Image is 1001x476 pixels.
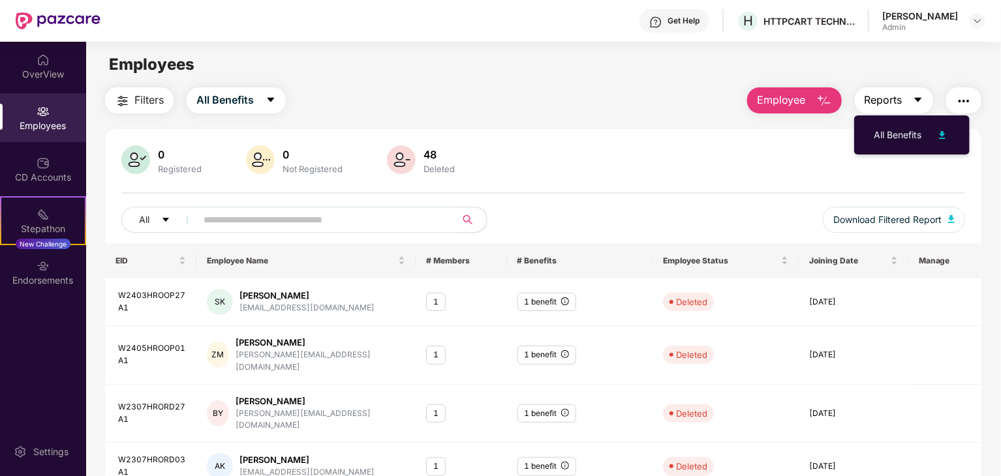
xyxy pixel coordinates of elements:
img: svg+xml;base64,PHN2ZyBpZD0iRHJvcGRvd24tMzJ4MzIiIHhtbG5zPSJodHRwOi8vd3d3LnczLm9yZy8yMDAwL3N2ZyIgd2... [972,16,983,26]
div: [PERSON_NAME] [236,336,405,349]
button: Reportscaret-down [855,87,933,113]
span: Employee Name [207,256,395,266]
div: 1 [426,404,446,423]
div: ZM [207,342,229,368]
th: Employee Status [653,243,799,278]
span: search [455,215,480,225]
div: Deleted [676,295,707,308]
button: Allcaret-down [121,207,201,233]
div: Deleted [676,348,707,361]
div: [DATE] [809,460,898,473]
div: All Benefits [874,128,921,142]
span: caret-down [161,215,170,226]
div: [PERSON_NAME] [236,395,405,408]
span: H [743,13,753,29]
div: 1 [426,346,446,364]
button: Download Filtered Report [823,207,965,233]
div: Admin [882,22,958,33]
span: caret-down [913,95,923,106]
div: [DATE] [809,296,898,308]
div: 1 benefit [517,457,576,476]
span: Employee Status [663,256,778,266]
th: Joining Date [799,243,908,278]
img: svg+xml;base64,PHN2ZyB4bWxucz0iaHR0cDovL3d3dy53My5vcmcvMjAwMC9zdmciIHhtbG5zOnhsaW5rPSJodHRwOi8vd3... [934,127,950,143]
th: Manage [908,243,981,278]
span: Download Filtered Report [833,213,942,227]
div: 1 [426,457,446,476]
div: [PERSON_NAME][EMAIL_ADDRESS][DOMAIN_NAME] [236,349,405,374]
img: New Pazcare Logo [16,12,100,29]
div: 1 [426,293,446,312]
div: 1 benefit [517,293,576,312]
img: svg+xml;base64,PHN2ZyB4bWxucz0iaHR0cDovL3d3dy53My5vcmcvMjAwMC9zdmciIHdpZHRoPSIyNCIgaGVpZ2h0PSIyNC... [956,93,972,109]
span: Employees [109,55,194,74]
span: Joining Date [809,256,888,266]
div: Settings [29,445,72,458]
img: svg+xml;base64,PHN2ZyB4bWxucz0iaHR0cDovL3d3dy53My5vcmcvMjAwMC9zdmciIHhtbG5zOnhsaW5rPSJodHRwOi8vd3... [387,145,416,174]
img: svg+xml;base64,PHN2ZyB4bWxucz0iaHR0cDovL3d3dy53My5vcmcvMjAwMC9zdmciIHhtbG5zOnhsaW5rPSJodHRwOi8vd3... [121,145,150,174]
th: # Benefits [507,243,653,278]
div: [DATE] [809,408,898,420]
div: 0 [280,148,345,161]
img: svg+xml;base64,PHN2ZyBpZD0iQ0RfQWNjb3VudHMiIGRhdGEtbmFtZT0iQ0QgQWNjb3VudHMiIHhtbG5zPSJodHRwOi8vd3... [37,156,50,170]
span: Employee [757,92,806,108]
span: EID [115,256,176,266]
span: All Benefits [196,92,254,108]
img: svg+xml;base64,PHN2ZyBpZD0iU2V0dGluZy0yMHgyMCIgeG1sbnM9Imh0dHA6Ly93d3cudzMub3JnLzIwMDAvc3ZnIiB3aW... [14,445,27,458]
span: info-circle [561,462,569,469]
img: svg+xml;base64,PHN2ZyBpZD0iSG9tZSIgeG1sbnM9Imh0dHA6Ly93d3cudzMub3JnLzIwMDAvc3ZnIiB3aWR0aD0iMjAiIG... [37,53,50,67]
div: [PERSON_NAME] [882,10,958,22]
button: Employee [747,87,842,113]
div: Get Help [668,16,700,26]
div: 1 benefit [517,404,576,423]
div: New Challenge [16,239,70,249]
span: Reports [865,92,902,108]
div: W2307HRORD27A1 [118,401,186,426]
div: [PERSON_NAME] [239,454,375,466]
span: Filters [134,92,164,108]
div: SK [207,289,233,315]
div: 1 benefit [517,346,576,364]
div: Deleted [676,407,707,420]
img: svg+xml;base64,PHN2ZyB4bWxucz0iaHR0cDovL3d3dy53My5vcmcvMjAwMC9zdmciIHdpZHRoPSIyNCIgaGVpZ2h0PSIyNC... [115,93,131,109]
div: Deleted [676,460,707,473]
div: Not Registered [280,164,345,174]
span: info-circle [561,409,569,417]
div: [PERSON_NAME] [239,290,375,302]
span: info-circle [561,350,569,358]
div: Registered [155,164,204,174]
div: Stepathon [1,222,85,235]
img: svg+xml;base64,PHN2ZyBpZD0iSGVscC0zMngzMiIgeG1sbnM9Imh0dHA6Ly93d3cudzMub3JnLzIwMDAvc3ZnIiB3aWR0aD... [649,16,662,29]
img: svg+xml;base64,PHN2ZyB4bWxucz0iaHR0cDovL3d3dy53My5vcmcvMjAwMC9zdmciIHhtbG5zOnhsaW5rPSJodHRwOi8vd3... [246,145,275,174]
img: svg+xml;base64,PHN2ZyBpZD0iRW5kb3JzZW1lbnRzIiB4bWxucz0iaHR0cDovL3d3dy53My5vcmcvMjAwMC9zdmciIHdpZH... [37,260,50,273]
button: Filters [105,87,174,113]
div: 48 [421,148,457,161]
div: HTTPCART TECHNOLOGIES PRIVATE LIMITED [763,15,855,27]
button: All Benefitscaret-down [187,87,286,113]
span: caret-down [266,95,276,106]
div: W2405HROOP01A1 [118,342,186,367]
th: EID [105,243,196,278]
button: search [455,207,487,233]
div: 0 [155,148,204,161]
img: svg+xml;base64,PHN2ZyBpZD0iRW1wbG95ZWVzIiB4bWxucz0iaHR0cDovL3d3dy53My5vcmcvMjAwMC9zdmciIHdpZHRoPS... [37,105,50,118]
img: svg+xml;base64,PHN2ZyB4bWxucz0iaHR0cDovL3d3dy53My5vcmcvMjAwMC9zdmciIHhtbG5zOnhsaW5rPSJodHRwOi8vd3... [948,215,955,223]
img: svg+xml;base64,PHN2ZyB4bWxucz0iaHR0cDovL3d3dy53My5vcmcvMjAwMC9zdmciIHdpZHRoPSIyMSIgaGVpZ2h0PSIyMC... [37,208,50,221]
img: svg+xml;base64,PHN2ZyB4bWxucz0iaHR0cDovL3d3dy53My5vcmcvMjAwMC9zdmciIHhtbG5zOnhsaW5rPSJodHRwOi8vd3... [816,93,832,109]
div: Deleted [421,164,457,174]
th: Employee Name [196,243,416,278]
th: # Members [416,243,507,278]
div: [DATE] [809,349,898,361]
div: BY [207,400,229,426]
span: All [139,213,149,227]
div: [PERSON_NAME][EMAIL_ADDRESS][DOMAIN_NAME] [236,408,405,432]
div: [EMAIL_ADDRESS][DOMAIN_NAME] [239,302,375,314]
span: info-circle [561,297,569,305]
div: W2403HROOP27A1 [118,290,186,314]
